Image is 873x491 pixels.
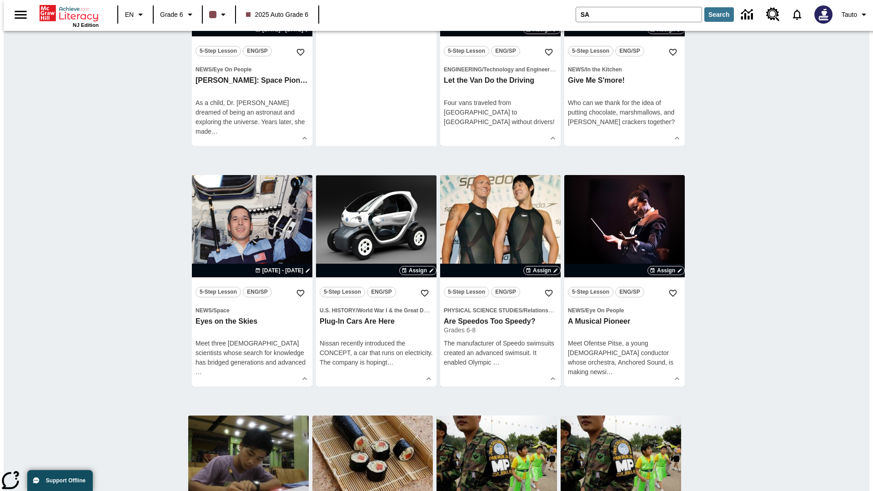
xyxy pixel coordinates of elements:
[298,372,311,386] button: Show Details
[736,2,761,27] a: Data Center
[761,2,785,27] a: Resource Center, Will open in new tab
[444,98,557,127] div: Four vans traveled from [GEOGRAPHIC_DATA] to [GEOGRAPHIC_DATA] without drivers!
[586,66,622,73] span: In the Kitchen
[572,287,609,297] span: 5-Step Lesson
[541,44,557,60] button: Add to Favorites
[444,306,557,315] span: Topic: Physical Science Studies/Relationships of Force and Motion
[615,287,644,297] button: ENG/SP
[196,76,309,85] h3: Mae Jemison: Space Pioneer
[665,285,681,301] button: Add to Favorites
[196,65,309,74] span: Topic: News/Eye On People
[213,307,229,314] span: Space
[196,46,241,56] button: 5-Step Lesson
[568,339,681,377] div: Meet Ofentse Pitse, a young [DEMOGRAPHIC_DATA] conductor whose orchestra, Anchored Sound, is maki...
[448,287,485,297] span: 5-Step Lesson
[605,368,607,376] span: i
[40,3,99,28] div: Home
[444,65,557,74] span: Topic: Engineering/Technology and Engineering
[619,287,640,297] span: ENG/SP
[491,287,520,297] button: ENG/SP
[320,306,433,315] span: Topic: U.S. History/World War I & the Great Depression
[524,307,613,314] span: Relationships of Force and Motion
[247,46,267,56] span: ENG/SP
[444,317,557,326] h3: Are Speedos Too Speedy?
[196,307,212,314] span: News
[842,10,857,20] span: Tauto
[46,477,85,484] span: Support Offline
[576,7,702,22] input: search field
[243,287,272,297] button: ENG/SP
[7,1,34,28] button: Open side menu
[809,3,838,26] button: Select a new avatar
[247,287,267,297] span: ENG/SP
[444,307,522,314] span: Physical Science Studies
[493,359,499,366] span: …
[483,66,558,73] span: Technology and Engineering
[200,287,237,297] span: 5-Step Lesson
[196,66,212,73] span: News
[387,359,394,366] span: …
[253,266,312,275] button: Oct 10 - Oct 10 Choose Dates
[213,66,251,73] span: Eye On People
[444,287,489,297] button: 5-Step Lesson
[440,175,561,387] div: lesson details
[409,266,427,275] span: Assign
[298,131,311,145] button: Show Details
[568,306,681,315] span: Topic: News/Eye On People
[785,3,809,26] a: Notifications
[196,306,309,315] span: Topic: News/Space
[546,372,560,386] button: Show Details
[206,6,232,23] button: Class color is dark brown. Change class color
[243,46,272,56] button: ENG/SP
[647,266,685,275] button: Assign Choose Dates
[196,287,241,297] button: 5-Step Lesson
[615,46,644,56] button: ENG/SP
[262,266,303,275] span: [DATE] - [DATE]
[40,4,99,22] a: Home
[356,307,357,314] span: /
[568,307,584,314] span: News
[444,76,557,85] h3: Let the Van Do the Driving
[533,266,551,275] span: Assign
[572,46,609,56] span: 5-Step Lesson
[482,66,483,73] span: /
[444,66,482,73] span: Engineering
[212,307,213,314] span: /
[495,46,516,56] span: ENG/SP
[73,22,99,28] span: NJ Edition
[586,307,624,314] span: Eye On People
[320,339,433,367] div: Nissan recently introduced the CONCEPT, a car that runs on electricity. The company is hoping
[704,7,734,22] button: Search
[246,10,309,20] span: 2025 Auto Grade 6
[665,44,681,60] button: Add to Favorites
[302,359,306,366] span: d
[495,287,516,297] span: ENG/SP
[838,6,873,23] button: Profile/Settings
[399,266,436,275] button: Assign Choose Dates
[568,76,681,85] h3: Give Me S'more!
[386,359,387,366] span: t
[196,98,309,136] div: As a child, Dr. [PERSON_NAME] dreamed of being an astronaut and exploring the universe. Years lat...
[619,46,640,56] span: ENG/SP
[316,175,436,387] div: lesson details
[568,317,681,326] h3: A Musical Pioneer
[546,131,560,145] button: Show Details
[523,266,561,275] button: Assign Choose Dates
[121,6,150,23] button: Language: EN, Select a language
[292,44,309,60] button: Add to Favorites
[320,317,433,326] h3: Plug-In Cars Are Here
[27,470,93,491] button: Support Offline
[584,307,586,314] span: /
[212,66,213,73] span: /
[367,287,396,297] button: ENG/SP
[211,128,218,135] span: …
[208,128,211,135] span: e
[292,285,309,301] button: Add to Favorites
[568,66,584,73] span: News
[416,285,433,301] button: Add to Favorites
[196,317,309,326] h3: Eyes on the Skies
[196,368,202,376] span: …
[584,66,586,73] span: /
[522,307,523,314] span: /
[568,98,681,127] div: Who can we thank for the idea of putting chocolate, marshmallows, and [PERSON_NAME] crackers toge...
